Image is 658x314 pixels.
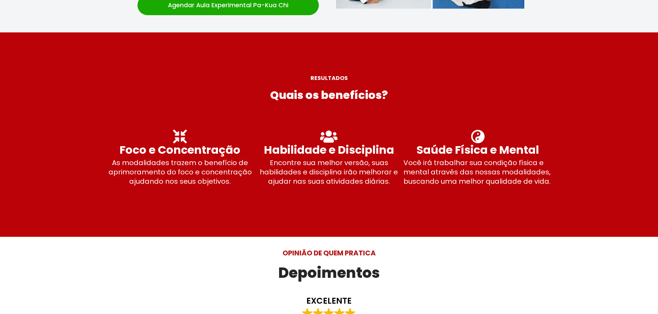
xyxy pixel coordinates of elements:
p: Encontre sua melhor versão, suas habilidades e disciplina irão melhorar e ajudar nas suas ativida... [255,158,403,186]
h2: Depoimentos [104,261,554,284]
strong: Habilidade e Disciplina [264,142,394,158]
h2: Quais os benefícios? [3,86,656,104]
strong: Foco e Concentração [120,142,240,158]
p: Você irá trabalhar sua condição física e mental através das nossas modalidades, buscando uma melh... [403,158,552,186]
strong: OPINIÃO DE QUEM PRATICA [283,248,376,258]
p: As modalidades trazem o benefício de aprimoramento do foco e concentração ajudando nos seus objet... [106,158,255,186]
strong: RESULTADOS [311,74,348,82]
strong: Saúde Física e Mental [417,142,539,158]
strong: EXCELENTE [104,295,554,307]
